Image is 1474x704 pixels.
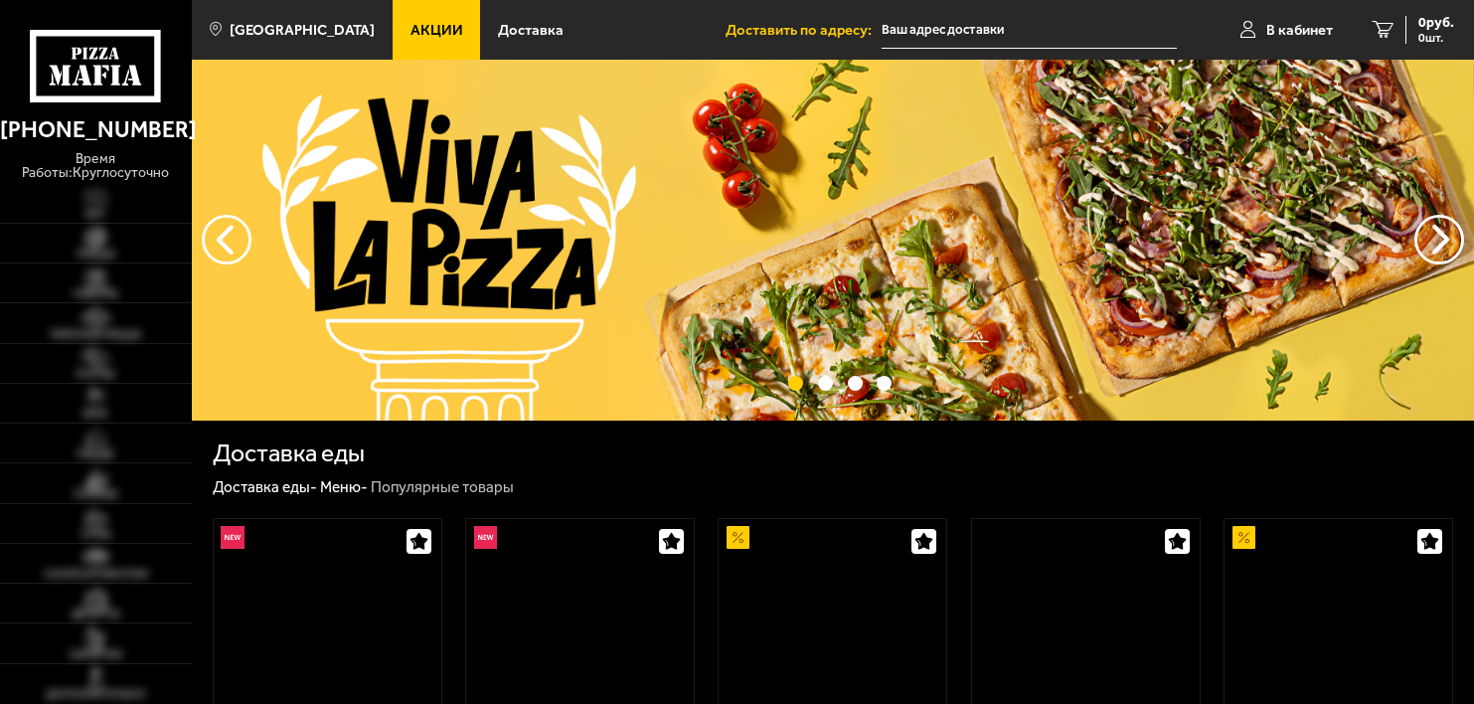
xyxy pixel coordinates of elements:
span: 0 шт. [1418,32,1454,44]
span: 0 руб. [1418,16,1454,30]
a: Доставка еды- [213,478,317,496]
a: Меню- [320,478,368,496]
button: предыдущий [1414,215,1464,264]
span: Доставить по адресу: [726,23,882,38]
span: [GEOGRAPHIC_DATA] [230,23,375,38]
button: точки переключения [788,376,803,391]
button: следующий [202,215,251,264]
span: В кабинет [1266,23,1333,38]
img: Новинка [474,526,497,549]
img: Новинка [221,526,244,549]
img: Акционный [727,526,749,549]
span: Доставка [498,23,564,38]
button: точки переключения [818,376,833,391]
input: Ваш адрес доставки [882,12,1177,49]
h1: Доставка еды [213,441,365,466]
button: точки переключения [848,376,863,391]
div: Популярные товары [371,477,514,497]
span: Акции [410,23,463,38]
button: точки переключения [877,376,892,391]
img: Акционный [1232,526,1255,549]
